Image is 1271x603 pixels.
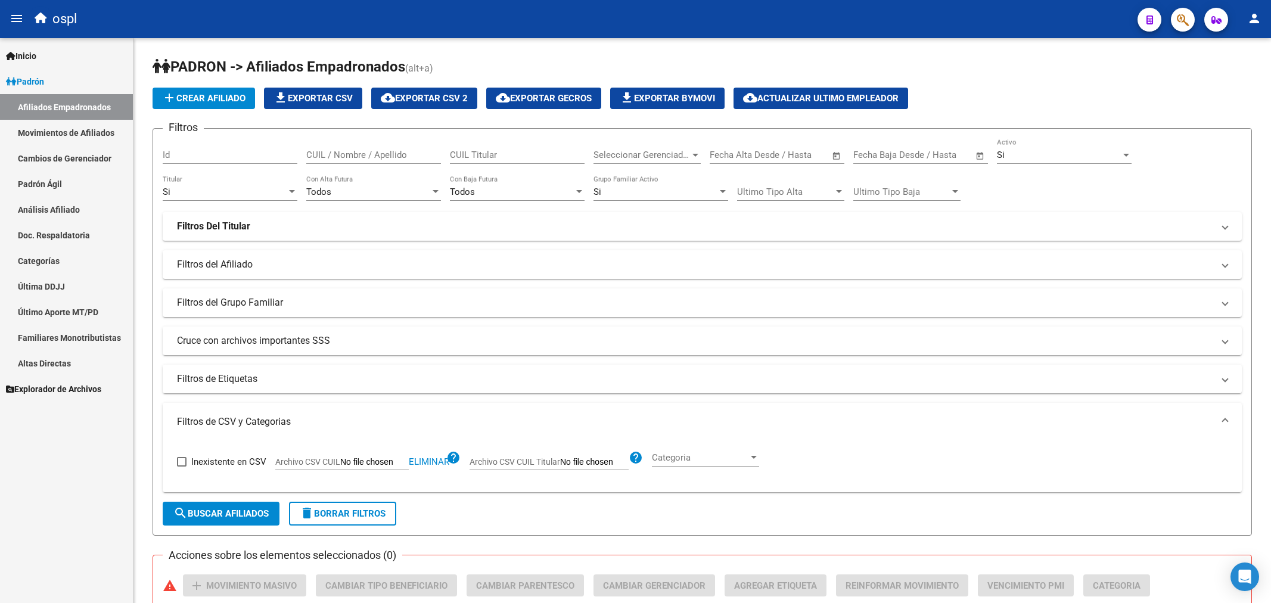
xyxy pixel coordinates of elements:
button: Movimiento Masivo [183,574,306,596]
span: Todos [306,187,331,197]
span: Crear Afiliado [162,93,246,104]
span: Explorador de Archivos [6,383,101,396]
span: Cambiar Tipo Beneficiario [325,580,448,591]
mat-icon: add [189,579,204,593]
mat-icon: help [629,450,643,465]
mat-icon: search [173,506,188,520]
span: Vencimiento PMI [987,580,1064,591]
mat-icon: help [446,450,461,465]
span: Eliminar [409,456,449,467]
button: Exportar CSV 2 [371,88,477,109]
span: ospl [52,6,77,32]
span: Ultimo Tipo Alta [737,187,834,197]
mat-icon: delete [300,506,314,520]
span: Agregar Etiqueta [734,580,817,591]
span: (alt+a) [405,63,433,74]
mat-expansion-panel-header: Filtros del Afiliado [163,250,1242,279]
span: Todos [450,187,475,197]
mat-panel-title: Filtros del Grupo Familiar [177,296,1213,309]
span: Si [163,187,170,197]
button: Crear Afiliado [153,88,255,109]
span: Categoria [652,452,748,463]
input: Fecha inicio [710,150,758,160]
mat-expansion-panel-header: Filtros Del Titular [163,212,1242,241]
button: Borrar Filtros [289,502,396,526]
mat-icon: warning [163,579,177,593]
span: Si [997,150,1005,160]
span: Padrón [6,75,44,88]
button: Exportar CSV [264,88,362,109]
mat-icon: menu [10,11,24,26]
span: Inexistente en CSV [191,455,266,469]
mat-icon: cloud_download [496,91,510,105]
mat-panel-title: Filtros del Afiliado [177,258,1213,271]
h3: Acciones sobre los elementos seleccionados (0) [163,547,402,564]
span: Exportar Bymovi [620,93,715,104]
span: Cambiar Gerenciador [603,580,706,591]
span: Buscar Afiliados [173,508,269,519]
span: Ultimo Tipo Baja [853,187,950,197]
button: Open calendar [974,149,987,163]
mat-expansion-panel-header: Filtros del Grupo Familiar [163,288,1242,317]
span: Seleccionar Gerenciador [593,150,690,160]
mat-icon: cloud_download [381,91,395,105]
span: Archivo CSV CUIL [275,457,340,467]
mat-icon: file_download [620,91,634,105]
span: PADRON -> Afiliados Empadronados [153,58,405,75]
span: Exportar CSV [274,93,353,104]
button: Agregar Etiqueta [725,574,826,596]
span: Exportar GECROS [496,93,592,104]
span: Cambiar Parentesco [476,580,574,591]
button: Exportar Bymovi [610,88,725,109]
mat-icon: person [1247,11,1261,26]
span: Inicio [6,49,36,63]
span: Reinformar Movimiento [846,580,959,591]
mat-expansion-panel-header: Cruce con archivos importantes SSS [163,327,1242,355]
mat-panel-title: Cruce con archivos importantes SSS [177,334,1213,347]
button: Cambiar Parentesco [467,574,584,596]
button: Eliminar [409,458,449,466]
input: Fecha fin [912,150,970,160]
button: Vencimiento PMI [978,574,1074,596]
button: Open calendar [830,149,844,163]
button: Actualizar ultimo Empleador [734,88,908,109]
button: Cambiar Tipo Beneficiario [316,574,457,596]
mat-panel-title: Filtros de Etiquetas [177,372,1213,386]
button: Categoria [1083,574,1150,596]
mat-expansion-panel-header: Filtros de Etiquetas [163,365,1242,393]
h3: Filtros [163,119,204,136]
input: Fecha inicio [853,150,902,160]
button: Exportar GECROS [486,88,601,109]
span: Movimiento Masivo [206,580,297,591]
button: Cambiar Gerenciador [593,574,715,596]
mat-expansion-panel-header: Filtros de CSV y Categorias [163,403,1242,441]
button: Buscar Afiliados [163,502,279,526]
button: Reinformar Movimiento [836,574,968,596]
mat-icon: add [162,91,176,105]
span: Actualizar ultimo Empleador [743,93,899,104]
span: Si [593,187,601,197]
span: Borrar Filtros [300,508,386,519]
span: Categoria [1093,580,1141,591]
div: Open Intercom Messenger [1230,562,1259,591]
input: Fecha fin [769,150,826,160]
span: Archivo CSV CUIL Titular [470,457,560,467]
strong: Filtros Del Titular [177,220,250,233]
mat-icon: cloud_download [743,91,757,105]
input: Archivo CSV CUIL Titular [560,457,629,468]
span: Exportar CSV 2 [381,93,468,104]
input: Archivo CSV CUIL [340,457,409,468]
mat-icon: file_download [274,91,288,105]
div: Filtros de CSV y Categorias [163,441,1242,492]
mat-panel-title: Filtros de CSV y Categorias [177,415,1213,428]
